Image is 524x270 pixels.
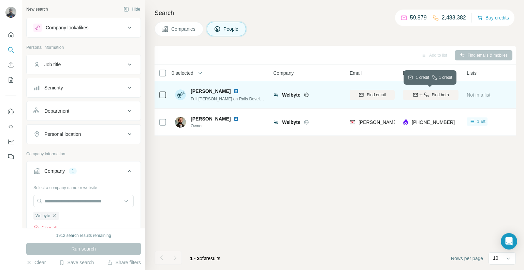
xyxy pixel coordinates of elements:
[432,92,449,98] span: Find both
[5,151,16,163] button: Feedback
[501,233,517,250] div: Open Intercom Messenger
[273,92,279,98] img: Logo of Welbyte
[26,259,46,266] button: Clear
[27,80,141,96] button: Seniority
[223,26,239,32] span: People
[44,168,65,174] div: Company
[403,119,408,126] img: provider lusha logo
[350,90,395,100] button: Find email
[451,255,483,262] span: Rows per page
[175,117,186,128] img: Avatar
[359,119,479,125] span: [PERSON_NAME][EMAIL_ADDRESS][DOMAIN_NAME]
[5,136,16,148] button: Dashboard
[27,19,141,36] button: Company lookalikes
[44,84,63,91] div: Seniority
[350,119,355,126] img: provider findymail logo
[5,120,16,133] button: Use Surfe API
[200,256,204,261] span: of
[171,26,196,32] span: Companies
[44,61,61,68] div: Job title
[190,256,220,261] span: results
[26,6,48,12] div: New search
[273,70,294,76] span: Company
[233,88,239,94] img: LinkedIn logo
[27,163,141,182] button: Company1
[191,123,247,129] span: Owner
[273,119,279,125] img: Logo of Welbyte
[44,108,69,114] div: Department
[59,259,94,266] button: Save search
[403,90,458,100] button: Find both
[191,88,231,95] span: [PERSON_NAME]
[403,70,417,76] span: Mobile
[119,4,145,14] button: Hide
[350,70,362,76] span: Email
[5,7,16,18] img: Avatar
[410,14,427,22] p: 59,879
[33,225,57,231] button: Clear all
[33,182,134,191] div: Select a company name or website
[191,96,268,101] span: Full [PERSON_NAME] on Rails Developer
[44,131,81,138] div: Personal location
[204,256,206,261] span: 2
[442,14,466,22] p: 2,483,382
[467,70,477,76] span: Lists
[191,115,231,122] span: [PERSON_NAME]
[5,29,16,41] button: Quick start
[477,118,485,125] span: 1 list
[190,256,200,261] span: 1 - 2
[477,13,509,23] button: Buy credits
[5,44,16,56] button: Search
[35,213,50,219] span: Welbyte
[69,168,77,174] div: 1
[172,70,193,76] span: 0 selected
[27,103,141,119] button: Department
[175,89,186,100] img: Avatar
[5,74,16,86] button: My lists
[493,255,498,261] p: 10
[5,105,16,118] button: Use Surfe on LinkedIn
[155,8,516,18] h4: Search
[107,259,141,266] button: Share filters
[367,92,385,98] span: Find email
[5,59,16,71] button: Enrich CSV
[56,232,111,239] div: 1912 search results remaining
[27,126,141,142] button: Personal location
[282,91,300,98] span: Welbyte
[412,119,455,125] span: [PHONE_NUMBER]
[26,44,141,51] p: Personal information
[46,24,88,31] div: Company lookalikes
[26,151,141,157] p: Company information
[233,116,239,122] img: LinkedIn logo
[467,92,490,98] span: Not in a list
[282,119,300,126] span: Welbyte
[27,56,141,73] button: Job title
